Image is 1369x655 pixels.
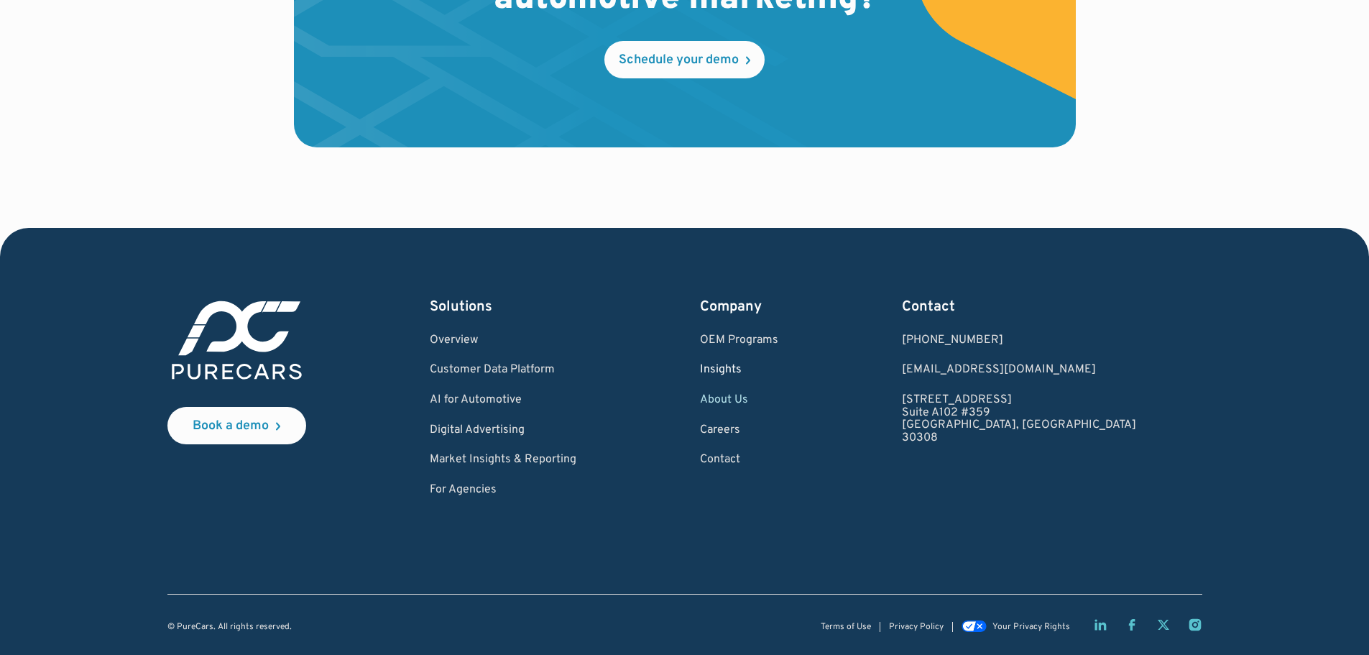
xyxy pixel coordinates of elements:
[902,394,1136,444] a: [STREET_ADDRESS]Suite A102 #359[GEOGRAPHIC_DATA], [GEOGRAPHIC_DATA]30308
[1125,618,1139,632] a: Facebook page
[430,454,576,467] a: Market Insights & Reporting
[902,297,1136,317] div: Contact
[700,297,778,317] div: Company
[1188,618,1202,632] a: Instagram page
[430,297,576,317] div: Solutions
[700,334,778,347] a: OEM Programs
[821,623,871,632] a: Terms of Use
[1093,618,1107,632] a: LinkedIn page
[430,364,576,377] a: Customer Data Platform
[700,364,778,377] a: Insights
[962,622,1069,632] a: Your Privacy Rights
[889,623,944,632] a: Privacy Policy
[430,484,576,497] a: For Agencies
[700,454,778,467] a: Contact
[430,394,576,407] a: AI for Automotive
[604,41,765,78] a: Schedule your demo
[430,334,576,347] a: Overview
[992,623,1070,632] div: Your Privacy Rights
[167,297,306,384] img: purecars logo
[193,420,269,433] div: Book a demo
[167,407,306,444] a: Book a demo
[902,334,1136,347] div: [PHONE_NUMBER]
[167,623,292,632] div: © PureCars. All rights reserved.
[430,424,576,437] a: Digital Advertising
[1156,618,1171,632] a: Twitter X page
[700,394,778,407] a: About Us
[902,364,1136,377] a: Email us
[700,424,778,437] a: Careers
[619,54,739,67] div: Schedule your demo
